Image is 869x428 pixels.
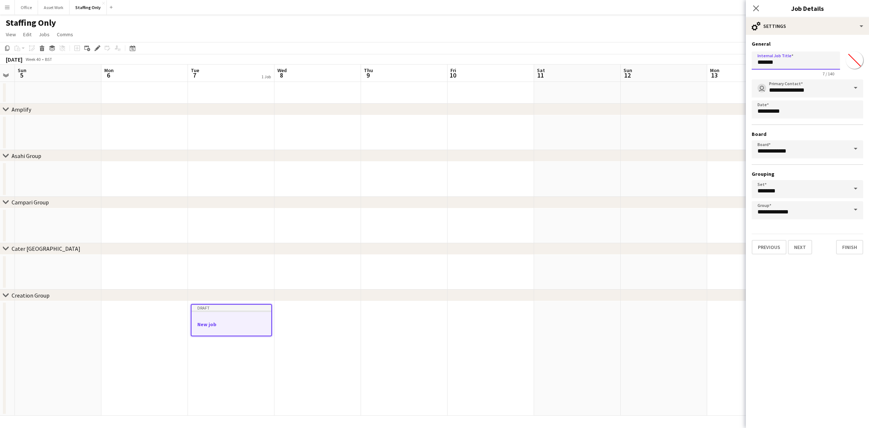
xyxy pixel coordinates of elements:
[192,305,271,311] div: Draft
[57,31,73,38] span: Comms
[17,71,26,79] span: 5
[746,4,869,13] h3: Job Details
[276,71,287,79] span: 8
[710,67,719,74] span: Mon
[191,304,272,336] app-job-card: DraftNew job
[45,57,52,62] div: BST
[277,67,287,74] span: Wed
[192,321,271,328] h3: New job
[6,17,56,28] h1: Staffing Only
[191,67,199,74] span: Tue
[709,71,719,79] span: 13
[104,67,114,74] span: Mon
[12,292,50,299] div: Creation Group
[746,17,869,35] div: Settings
[450,67,456,74] span: Fri
[624,67,632,74] span: Sun
[622,71,632,79] span: 12
[190,71,199,79] span: 7
[752,171,863,177] h3: Grouping
[20,30,34,39] a: Edit
[836,240,863,254] button: Finish
[261,74,271,79] div: 1 Job
[23,31,32,38] span: Edit
[752,41,863,47] h3: General
[752,240,786,254] button: Previous
[70,0,107,14] button: Staffing Only
[12,199,49,206] div: Campari Group
[6,31,16,38] span: View
[12,245,80,253] div: Cater [GEOGRAPHIC_DATA]
[3,30,19,39] a: View
[12,106,31,113] div: Amplify
[536,71,545,79] span: 11
[15,0,38,14] button: Office
[36,30,53,39] a: Jobs
[817,71,840,76] span: 7 / 140
[6,56,22,63] div: [DATE]
[12,152,41,159] div: Asahi Group
[752,131,863,137] h3: Board
[39,31,50,38] span: Jobs
[38,0,70,14] button: Asset Work
[54,30,76,39] a: Comms
[537,67,545,74] span: Sat
[449,71,456,79] span: 10
[364,67,373,74] span: Thu
[103,71,114,79] span: 6
[18,67,26,74] span: Sun
[788,240,812,254] button: Next
[24,57,42,62] span: Week 40
[363,71,373,79] span: 9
